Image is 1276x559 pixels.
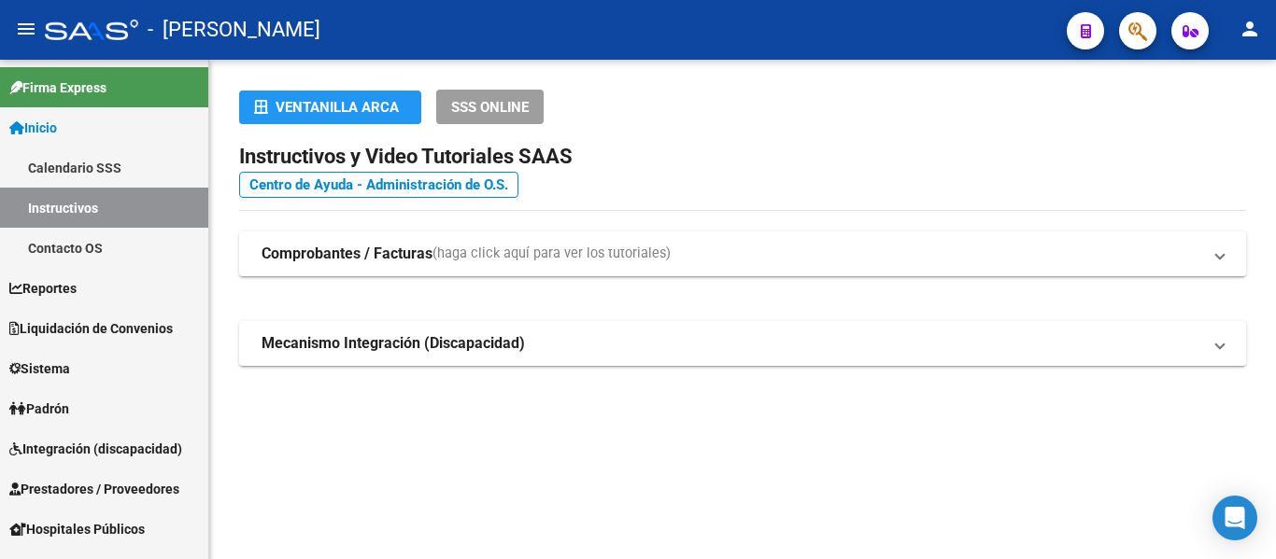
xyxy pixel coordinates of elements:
mat-icon: person [1239,18,1261,40]
div: Ventanilla ARCA [254,91,406,124]
span: (haga click aquí para ver los tutoriales) [432,244,671,264]
span: Liquidación de Convenios [9,318,173,339]
div: Open Intercom Messenger [1212,496,1257,540]
strong: Mecanismo Integración (Discapacidad) [262,333,525,354]
span: SSS ONLINE [451,99,529,116]
button: Ventanilla ARCA [239,91,421,124]
mat-expansion-panel-header: Comprobantes / Facturas(haga click aquí para ver los tutoriales) [239,231,1246,276]
span: Sistema [9,358,70,379]
mat-expansion-panel-header: Mecanismo Integración (Discapacidad) [239,321,1246,366]
span: - [PERSON_NAME] [148,9,320,50]
h2: Instructivos y Video Tutoriales SAAS [239,139,1246,175]
span: Padrón [9,398,69,419]
span: Prestadores / Proveedores [9,479,179,499]
span: Firma Express [9,77,106,98]
span: Hospitales Públicos [9,519,145,539]
span: Inicio [9,118,57,138]
span: Reportes [9,278,77,299]
a: Centro de Ayuda - Administración de O.S. [239,172,518,198]
strong: Comprobantes / Facturas [262,244,432,264]
button: SSS ONLINE [436,90,544,124]
mat-icon: menu [15,18,37,40]
span: Integración (discapacidad) [9,439,182,459]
